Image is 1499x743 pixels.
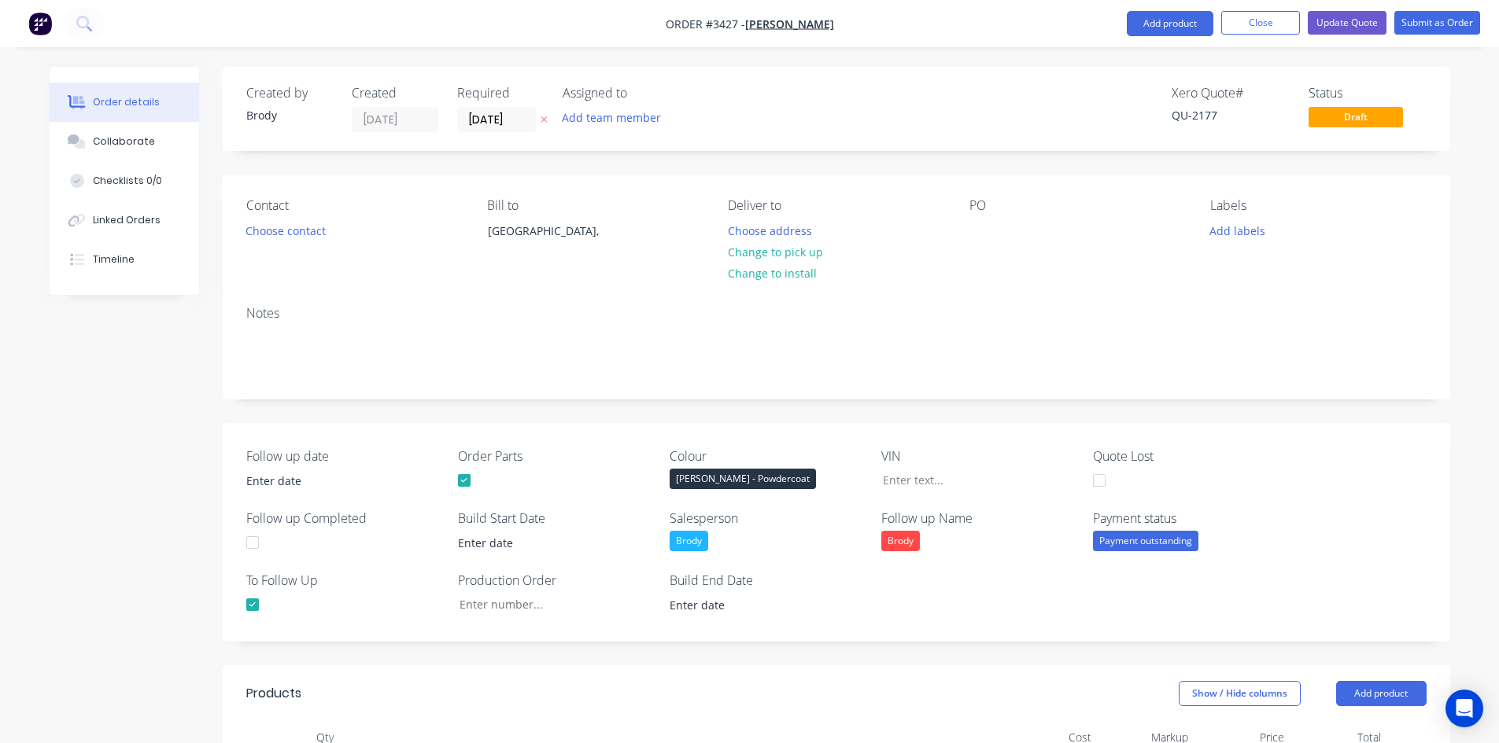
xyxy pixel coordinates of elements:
[1308,11,1386,35] button: Update Quote
[246,86,333,101] div: Created by
[93,134,155,149] div: Collaborate
[50,122,199,161] button: Collaborate
[246,306,1427,321] div: Notes
[458,509,655,528] label: Build Start Date
[488,220,618,242] div: [GEOGRAPHIC_DATA],
[446,593,654,616] input: Enter number...
[563,107,670,128] button: Add team member
[969,198,1185,213] div: PO
[50,200,199,240] button: Linked Orders
[728,198,943,213] div: Deliver to
[1093,447,1290,465] label: Quote Lost
[1093,509,1290,528] label: Payment status
[1221,11,1300,35] button: Close
[745,17,834,31] a: [PERSON_NAME]
[457,86,544,101] div: Required
[719,219,820,241] button: Choose address
[881,447,1078,465] label: VIN
[93,252,135,267] div: Timeline
[659,594,855,617] input: Enter date
[487,198,703,213] div: Bill to
[553,107,669,128] button: Add team member
[50,161,199,200] button: Checklists 0/0
[881,531,920,551] div: Brody
[93,95,160,109] div: Order details
[1179,681,1301,706] button: Show / Hide columns
[670,469,816,489] div: [PERSON_NAME] - Powdercoat
[246,447,443,465] label: Follow up date
[50,83,199,122] button: Order details
[246,509,443,528] label: Follow up Completed
[670,447,866,465] label: Colour
[458,447,655,465] label: Order Parts
[1127,11,1213,36] button: Add product
[352,86,438,101] div: Created
[1202,219,1274,241] button: Add labels
[1309,107,1403,127] span: Draft
[1445,690,1483,727] div: Open Intercom Messenger
[1309,86,1427,101] div: Status
[28,12,52,35] img: Factory
[1394,11,1480,35] button: Submit as Order
[1336,681,1427,706] button: Add product
[719,263,825,284] button: Change to install
[1172,107,1290,123] div: QU-2177
[670,509,866,528] label: Salesperson
[50,240,199,279] button: Timeline
[474,219,632,270] div: [GEOGRAPHIC_DATA],
[458,571,655,590] label: Production Order
[246,198,462,213] div: Contact
[246,107,333,123] div: Brody
[719,241,831,263] button: Change to pick up
[881,509,1078,528] label: Follow up Name
[563,86,720,101] div: Assigned to
[1210,198,1426,213] div: Labels
[1093,531,1198,551] div: Payment outstanding
[246,571,443,590] label: To Follow Up
[670,571,866,590] label: Build End Date
[1172,86,1290,101] div: Xero Quote #
[447,532,643,555] input: Enter date
[237,219,334,241] button: Choose contact
[666,17,745,31] span: Order #3427 -
[246,684,301,703] div: Products
[670,531,708,551] div: Brody
[235,469,431,493] input: Enter date
[93,213,161,227] div: Linked Orders
[93,174,162,188] div: Checklists 0/0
